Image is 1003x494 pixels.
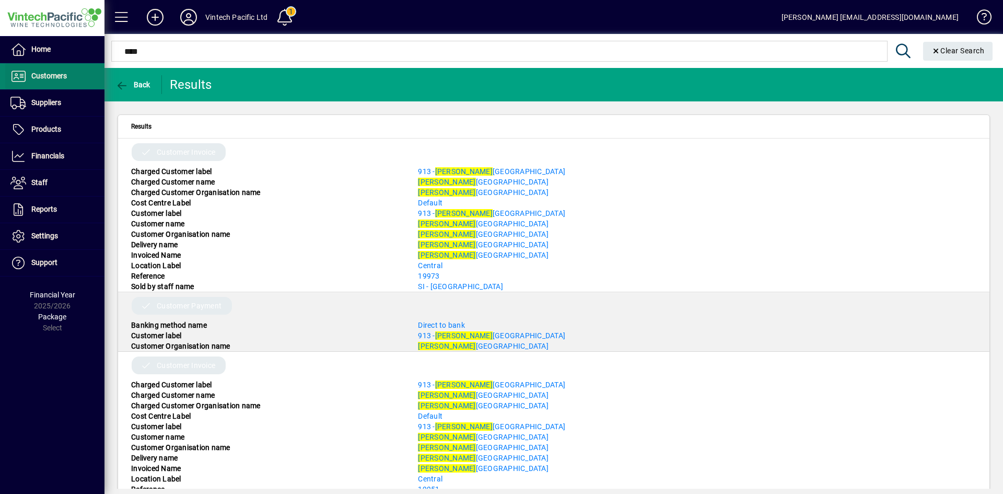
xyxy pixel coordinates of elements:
span: [GEOGRAPHIC_DATA] [418,178,549,186]
div: Charged Customer label [123,380,410,390]
span: [GEOGRAPHIC_DATA] [418,401,549,410]
div: Location Label [123,260,410,271]
em: [PERSON_NAME] [418,240,475,249]
a: [PERSON_NAME][GEOGRAPHIC_DATA] [418,230,549,238]
span: Suppliers [31,98,61,107]
em: [PERSON_NAME] [418,443,475,452]
span: Results [131,121,151,132]
div: Results [170,76,214,93]
em: [PERSON_NAME] [435,209,493,217]
a: [PERSON_NAME][GEOGRAPHIC_DATA] [418,443,549,452]
a: 19973 [418,272,439,280]
span: [GEOGRAPHIC_DATA] [418,433,549,441]
span: [GEOGRAPHIC_DATA] [418,443,549,452]
em: [PERSON_NAME] [435,422,493,431]
span: Products [31,125,61,133]
div: Banking method name [123,320,410,330]
div: Charged Customer Organisation name [123,187,410,198]
div: Sold by staff name [123,281,410,292]
span: [GEOGRAPHIC_DATA] [418,342,549,350]
a: Default [418,412,442,420]
span: 913 - [GEOGRAPHIC_DATA] [418,209,565,217]
button: Clear [923,42,993,61]
span: Customers [31,72,67,80]
a: SI - [GEOGRAPHIC_DATA] [418,282,503,291]
a: Central [418,261,442,270]
a: 913 -[PERSON_NAME][GEOGRAPHIC_DATA] [418,381,565,389]
a: 913 -[PERSON_NAME][GEOGRAPHIC_DATA] [418,422,565,431]
a: [PERSON_NAME][GEOGRAPHIC_DATA] [418,401,549,410]
span: [GEOGRAPHIC_DATA] [418,454,549,462]
div: Vintech Pacific Ltd [205,9,267,26]
span: 913 - [GEOGRAPHIC_DATA] [418,422,565,431]
div: Customer Organisation name [123,229,410,239]
em: [PERSON_NAME] [435,381,493,389]
em: [PERSON_NAME] [418,220,475,228]
a: [PERSON_NAME][GEOGRAPHIC_DATA] [418,454,549,462]
em: [PERSON_NAME] [418,454,475,462]
div: Charged Customer Organisation name [123,400,410,411]
em: [PERSON_NAME] [418,342,475,350]
em: [PERSON_NAME] [435,331,493,340]
a: [PERSON_NAME][GEOGRAPHIC_DATA] [418,251,549,259]
a: Support [5,250,104,276]
span: Financials [31,152,64,160]
em: [PERSON_NAME] [418,251,475,259]
span: Back [115,81,150,89]
div: Customer label [123,421,410,432]
span: [GEOGRAPHIC_DATA] [418,188,549,197]
a: Direct to bank [418,321,465,329]
a: Knowledge Base [969,2,990,36]
span: Financial Year [30,291,75,299]
span: [GEOGRAPHIC_DATA] [418,220,549,228]
a: Reports [5,197,104,223]
span: [GEOGRAPHIC_DATA] [418,251,549,259]
em: [PERSON_NAME] [418,178,475,186]
div: Reference [123,271,410,281]
div: Customer name [123,432,410,442]
a: Default [418,199,442,207]
div: Charged Customer name [123,390,410,400]
span: 913 - [GEOGRAPHIC_DATA] [418,381,565,389]
em: [PERSON_NAME] [418,464,475,473]
span: [GEOGRAPHIC_DATA] [418,230,549,238]
span: Central [418,475,442,483]
a: Suppliers [5,90,104,116]
a: 913 -[PERSON_NAME][GEOGRAPHIC_DATA] [418,209,565,217]
a: Staff [5,170,104,196]
a: Financials [5,143,104,169]
span: Support [31,258,57,267]
span: Staff [31,178,48,187]
span: Home [31,45,51,53]
div: Delivery name [123,453,410,463]
a: 19951 [418,485,439,493]
span: Package [38,313,66,321]
em: [PERSON_NAME] [435,167,493,176]
span: Clear Search [931,47,985,55]
a: [PERSON_NAME][GEOGRAPHIC_DATA] [418,433,549,441]
div: Invoiced Name [123,250,410,260]
span: [GEOGRAPHIC_DATA] [418,240,549,249]
div: Invoiced Name [123,463,410,474]
a: Home [5,37,104,63]
span: Customer Invoice [157,360,215,371]
a: [PERSON_NAME][GEOGRAPHIC_DATA] [418,220,549,228]
span: Reports [31,205,57,213]
span: [GEOGRAPHIC_DATA] [418,391,549,399]
a: Settings [5,223,104,249]
div: Delivery name [123,239,410,250]
a: [PERSON_NAME][GEOGRAPHIC_DATA] [418,391,549,399]
div: Location Label [123,474,410,484]
span: Customer Payment [157,301,221,311]
span: 913 - [GEOGRAPHIC_DATA] [418,167,565,176]
app-page-header-button: Back [104,75,162,94]
a: 913 -[PERSON_NAME][GEOGRAPHIC_DATA] [418,167,565,176]
em: [PERSON_NAME] [418,391,475,399]
div: Customer Organisation name [123,341,410,351]
div: Charged Customer label [123,166,410,177]
button: Back [113,75,153,94]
